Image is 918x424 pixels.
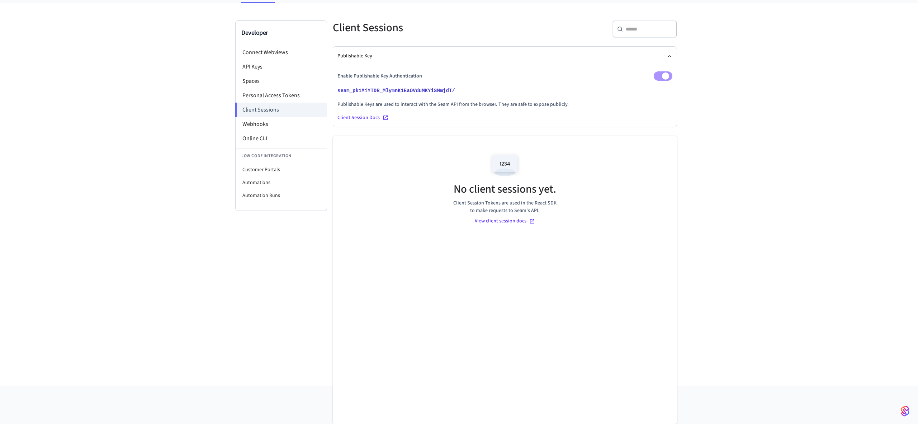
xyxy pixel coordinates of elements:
[451,199,559,215] span: Client Session Tokens are used in the React SDK to make requests to Seam's API.
[337,72,422,80] p: Enable Publishable Key Authentication
[475,217,535,225] a: View client session docs
[236,45,327,60] li: Connect Webviews
[236,131,327,146] li: Online CLI
[337,114,672,121] a: Client Session Docs
[454,182,556,197] h5: No client sessions yet.
[236,163,327,176] li: Customer Portals
[236,88,327,103] li: Personal Access Tokens
[236,149,327,163] li: Low Code Integration
[333,20,501,35] h5: Client Sessions
[235,103,327,117] li: Client Sessions
[337,47,672,66] button: Publishable Key
[336,86,462,95] button: seam_pk1MiYTDR_MlymnK1EaOVduMKYiSMmjdT/
[337,66,672,127] div: Publishable Key
[337,101,672,108] p: Publishable Keys are used to interact with the Seam API from the browser. They are safe to expose...
[901,405,909,417] img: SeamLogoGradient.69752ec5.svg
[236,176,327,189] li: Automations
[489,150,521,181] img: Access Codes Empty State
[236,189,327,202] li: Automation Runs
[236,74,327,88] li: Spaces
[241,28,321,38] h3: Developer
[236,60,327,74] li: API Keys
[236,117,327,131] li: Webhooks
